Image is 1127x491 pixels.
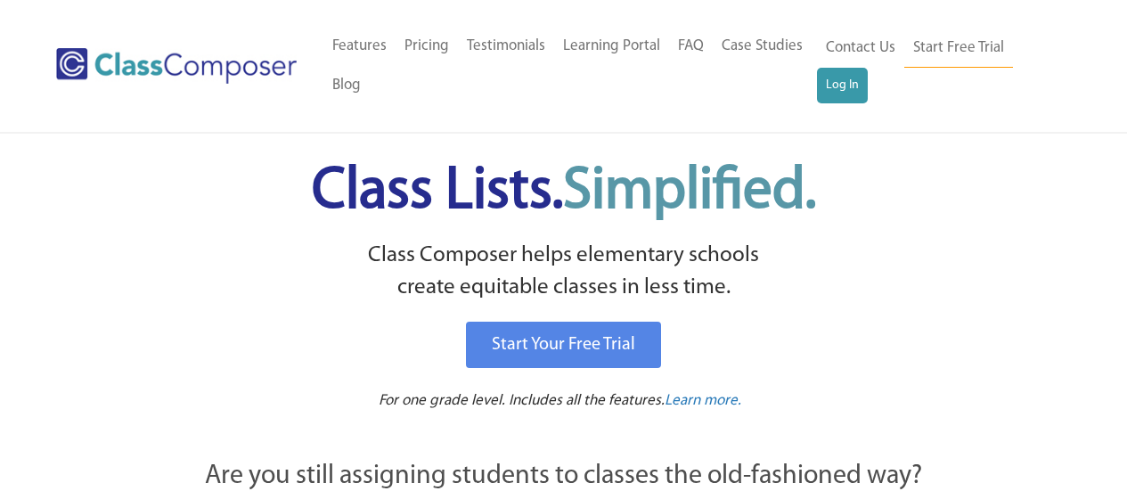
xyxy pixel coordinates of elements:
[563,163,816,221] span: Simplified.
[665,390,741,413] a: Learn more.
[713,27,812,66] a: Case Studies
[554,27,669,66] a: Learning Portal
[466,322,661,368] a: Start Your Free Trial
[323,66,370,105] a: Blog
[312,163,816,221] span: Class Lists.
[492,336,635,354] span: Start Your Free Trial
[817,29,1058,103] nav: Header Menu
[56,48,297,84] img: Class Composer
[458,27,554,66] a: Testimonials
[396,27,458,66] a: Pricing
[323,27,396,66] a: Features
[817,29,904,68] a: Contact Us
[107,240,1021,305] p: Class Composer helps elementary schools create equitable classes in less time.
[665,393,741,408] span: Learn more.
[379,393,665,408] span: For one grade level. Includes all the features.
[904,29,1013,69] a: Start Free Trial
[817,68,868,103] a: Log In
[669,27,713,66] a: FAQ
[323,27,817,105] nav: Header Menu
